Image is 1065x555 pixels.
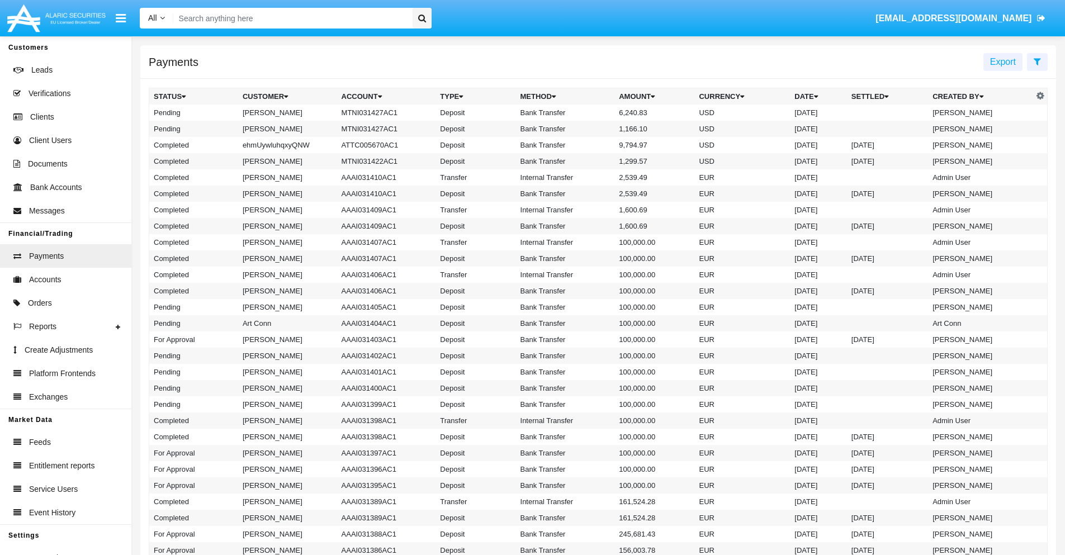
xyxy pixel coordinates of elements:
[694,380,790,396] td: EUR
[614,380,694,396] td: 100,000.00
[847,250,928,267] td: [DATE]
[238,380,337,396] td: [PERSON_NAME]
[614,267,694,283] td: 100,000.00
[238,526,337,542] td: [PERSON_NAME]
[516,234,615,250] td: Internal Transfer
[790,477,847,494] td: [DATE]
[337,429,436,445] td: AAAI031398AC1
[238,494,337,510] td: [PERSON_NAME]
[516,186,615,202] td: Bank Transfer
[614,510,694,526] td: 161,524.28
[436,510,515,526] td: Deposit
[694,218,790,234] td: EUR
[337,396,436,412] td: AAAI031399AC1
[928,186,1033,202] td: [PERSON_NAME]
[238,364,337,380] td: [PERSON_NAME]
[149,137,238,153] td: Completed
[337,153,436,169] td: MTNI031422AC1
[614,299,694,315] td: 100,000.00
[337,526,436,542] td: AAAI031388AC1
[694,153,790,169] td: USD
[436,364,515,380] td: Deposit
[790,380,847,396] td: [DATE]
[29,437,51,448] span: Feeds
[238,88,337,105] th: Customer
[516,348,615,364] td: Bank Transfer
[149,315,238,331] td: Pending
[516,267,615,283] td: Internal Transfer
[337,315,436,331] td: AAAI031404AC1
[436,186,515,202] td: Deposit
[436,153,515,169] td: Deposit
[149,331,238,348] td: For Approval
[694,348,790,364] td: EUR
[238,250,337,267] td: [PERSON_NAME]
[928,169,1033,186] td: Admin User
[614,348,694,364] td: 100,000.00
[436,494,515,510] td: Transfer
[790,218,847,234] td: [DATE]
[847,331,928,348] td: [DATE]
[337,202,436,218] td: AAAI031409AC1
[847,477,928,494] td: [DATE]
[149,461,238,477] td: For Approval
[790,105,847,121] td: [DATE]
[516,364,615,380] td: Bank Transfer
[847,461,928,477] td: [DATE]
[614,121,694,137] td: 1,166.10
[149,267,238,283] td: Completed
[847,510,928,526] td: [DATE]
[694,494,790,510] td: EUR
[790,250,847,267] td: [DATE]
[436,477,515,494] td: Deposit
[875,13,1031,23] span: [EMAIL_ADDRESS][DOMAIN_NAME]
[149,348,238,364] td: Pending
[614,283,694,299] td: 100,000.00
[337,137,436,153] td: ATTC005670AC1
[694,477,790,494] td: EUR
[337,348,436,364] td: AAAI031402AC1
[614,105,694,121] td: 6,240.83
[29,135,72,146] span: Client Users
[614,364,694,380] td: 100,000.00
[790,299,847,315] td: [DATE]
[790,121,847,137] td: [DATE]
[149,429,238,445] td: Completed
[790,267,847,283] td: [DATE]
[847,445,928,461] td: [DATE]
[30,182,82,193] span: Bank Accounts
[928,348,1033,364] td: [PERSON_NAME]
[516,121,615,137] td: Bank Transfer
[337,250,436,267] td: AAAI031407AC1
[694,299,790,315] td: EUR
[694,510,790,526] td: EUR
[790,429,847,445] td: [DATE]
[28,297,52,309] span: Orders
[694,186,790,202] td: EUR
[516,283,615,299] td: Bank Transfer
[140,12,173,24] a: All
[516,218,615,234] td: Bank Transfer
[149,299,238,315] td: Pending
[928,250,1033,267] td: [PERSON_NAME]
[337,283,436,299] td: AAAI031406AC1
[6,2,107,35] img: Logo image
[614,250,694,267] td: 100,000.00
[436,412,515,429] td: Transfer
[614,153,694,169] td: 1,299.57
[337,105,436,121] td: MTNI031427AC1
[149,153,238,169] td: Completed
[614,88,694,105] th: Amount
[337,494,436,510] td: AAAI031389AC1
[516,137,615,153] td: Bank Transfer
[337,88,436,105] th: Account
[790,137,847,153] td: [DATE]
[516,445,615,461] td: Bank Transfer
[847,153,928,169] td: [DATE]
[149,234,238,250] td: Completed
[238,331,337,348] td: [PERSON_NAME]
[238,121,337,137] td: [PERSON_NAME]
[516,494,615,510] td: Internal Transfer
[790,283,847,299] td: [DATE]
[238,137,337,153] td: ehmUywluhqxyQNW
